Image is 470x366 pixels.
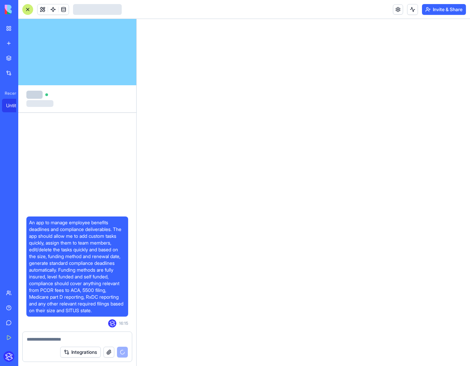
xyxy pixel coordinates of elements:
[5,5,47,14] img: logo
[3,351,14,362] img: ACg8ocLo2gMKGJZJu9AWTPSZUsQfIe1hnyNAJ_wj2QtiVjmHnPIc5ztz=s96-c
[2,91,16,96] span: Recent
[2,99,29,112] a: Untitled App
[119,321,128,326] span: 16:15
[6,102,25,109] div: Untitled App
[29,219,125,314] span: An app to manage employee benefits deadlines and compliance deliverables. The app should allow me...
[60,347,101,358] button: Integrations
[422,4,466,15] button: Invite & Share
[108,319,116,327] img: ACg8ocLo2gMKGJZJu9AWTPSZUsQfIe1hnyNAJ_wj2QtiVjmHnPIc5ztz=s96-c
